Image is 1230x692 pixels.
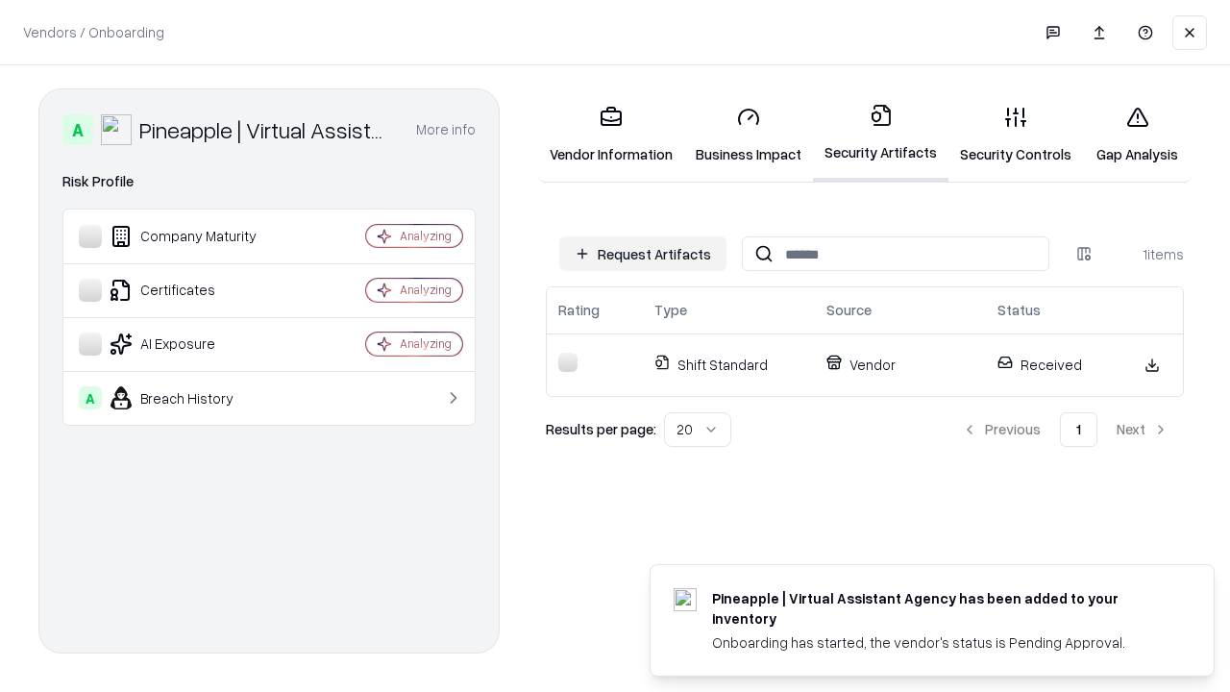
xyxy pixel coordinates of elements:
[62,170,476,193] div: Risk Profile
[62,114,93,145] div: A
[101,114,132,145] img: Pineapple | Virtual Assistant Agency
[79,225,308,248] div: Company Maturity
[400,335,452,352] div: Analyzing
[826,300,872,320] div: Source
[684,90,813,180] a: Business Impact
[23,22,164,42] p: Vendors / Onboarding
[558,300,600,320] div: Rating
[559,236,726,271] button: Request Artifacts
[538,90,684,180] a: Vendor Information
[826,355,974,375] p: Vendor
[416,112,476,147] button: More info
[712,588,1168,629] div: Pineapple | Virtual Assistant Agency has been added to your inventory
[1060,412,1097,447] button: 1
[674,588,697,611] img: trypineapple.com
[139,114,393,145] div: Pineapple | Virtual Assistant Agency
[813,88,948,182] a: Security Artifacts
[79,333,308,356] div: AI Exposure
[1083,90,1192,180] a: Gap Analysis
[948,90,1083,180] a: Security Controls
[79,386,102,409] div: A
[79,386,308,409] div: Breach History
[79,279,308,302] div: Certificates
[400,282,452,298] div: Analyzing
[947,412,1184,447] nav: pagination
[712,632,1168,653] div: Onboarding has started, the vendor's status is Pending Approval.
[654,300,687,320] div: Type
[546,419,656,439] p: Results per page:
[654,355,803,375] p: Shift Standard
[400,228,452,244] div: Analyzing
[997,355,1110,375] p: Received
[997,300,1041,320] div: Status
[1107,244,1184,264] div: 1 items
